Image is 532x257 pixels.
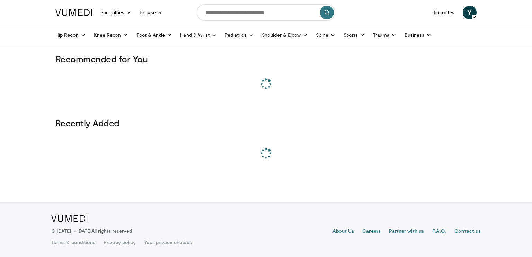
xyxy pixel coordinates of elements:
a: Business [400,28,436,42]
a: Your privacy choices [144,239,192,246]
a: About Us [332,228,354,236]
a: Y [463,6,477,19]
a: Browse [135,6,167,19]
a: Foot & Ankle [132,28,176,42]
img: VuMedi Logo [51,215,88,222]
a: Trauma [369,28,400,42]
h3: Recommended for You [55,53,477,64]
a: Contact us [454,228,481,236]
img: VuMedi Logo [55,9,92,16]
h3: Recently Added [55,117,477,128]
a: Shoulder & Elbow [258,28,312,42]
span: All rights reserved [91,228,132,234]
a: Sports [339,28,369,42]
a: Hip Recon [51,28,90,42]
a: Knee Recon [90,28,132,42]
a: Terms & conditions [51,239,95,246]
p: © [DATE] – [DATE] [51,228,132,234]
a: F.A.Q. [432,228,446,236]
a: Hand & Wrist [176,28,221,42]
input: Search topics, interventions [197,4,335,21]
a: Favorites [430,6,459,19]
a: Specialties [96,6,135,19]
a: Spine [312,28,339,42]
a: Privacy policy [104,239,136,246]
a: Pediatrics [221,28,258,42]
a: Careers [362,228,381,236]
a: Partner with us [389,228,424,236]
